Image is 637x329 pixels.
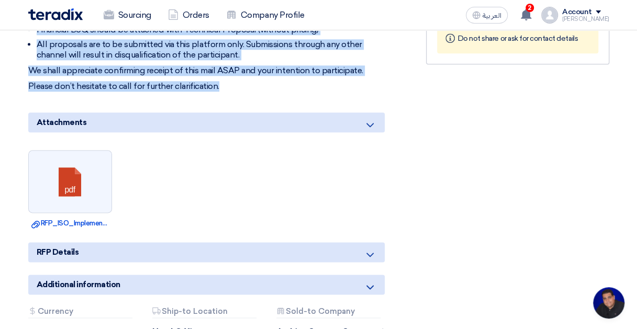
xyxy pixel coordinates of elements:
a: Orders [160,4,218,27]
li: All proposals are to be submitted via this platform only. Submissions through any other channel w... [37,39,385,60]
div: Account [562,8,592,17]
div: Ship-to Location [152,307,256,318]
p: Please don’t hesitate to call for further clarification. [28,81,385,92]
button: العربية [466,7,508,24]
span: RFP Details [37,246,79,258]
a: RFP_ISO_Implementation_and_Certification_requirementv.pdf [31,218,109,229]
div: Sold-to Company [276,307,381,318]
a: Open chat [593,287,624,319]
img: Teradix logo [28,8,83,20]
span: 2 [526,4,534,12]
a: Sourcing [95,4,160,27]
span: Do not share or ask for contact details [458,33,578,42]
a: Company Profile [218,4,313,27]
img: profile_test.png [541,7,558,24]
p: We shall appreciate confirming receipt of this mail ASAP and your intention to participate. [28,65,385,76]
span: العربية [483,12,501,19]
span: Additional information [37,279,120,290]
div: [PERSON_NAME] [562,16,609,22]
span: Attachments [37,117,87,128]
div: Currency [28,307,132,318]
